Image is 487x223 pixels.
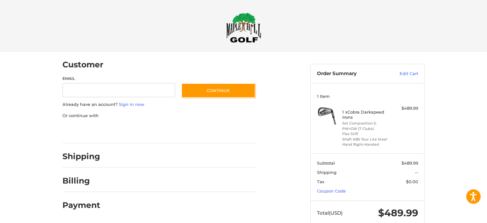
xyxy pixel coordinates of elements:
span: -- [415,170,418,175]
a: Sign in now [119,102,144,107]
iframe: PayPal-venmo [169,125,217,137]
h3: 1 Item [317,94,418,99]
h4: 1 x Cobra Darkspeed Irons [342,109,391,120]
a: Edit Cart [386,71,418,77]
h2: Shipping [62,151,100,161]
iframe: Google Customer Reviews [434,206,487,223]
iframe: PayPal-paylater [115,125,163,137]
iframe: PayPal-paypal [61,125,109,137]
div: $489.99 [393,105,418,112]
span: Shipping [317,170,337,175]
li: Flex Stiff [342,131,391,137]
img: Maple Hill Golf [226,13,261,43]
span: $489.99 [378,207,418,219]
span: Tax [317,179,324,184]
label: Email [62,76,175,81]
span: $489.99 [402,160,418,166]
li: Set Composition 5-PW+GW (7 Clubs) [342,121,391,131]
h2: Customer [62,60,103,70]
span: Total (USD) [317,210,343,216]
h3: Order Summary [317,71,386,77]
a: Coupon Code [317,188,346,193]
h2: Payment [62,200,100,210]
h2: Billing [62,176,100,186]
p: Or continue with [62,113,256,119]
li: Shaft KBS Tour Lite Steel [342,137,391,142]
p: Already have an account? [62,101,256,108]
button: Continue [181,83,256,98]
span: $0.00 [406,179,418,184]
li: Hand Right-Handed [342,142,391,147]
span: Subtotal [317,160,335,166]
